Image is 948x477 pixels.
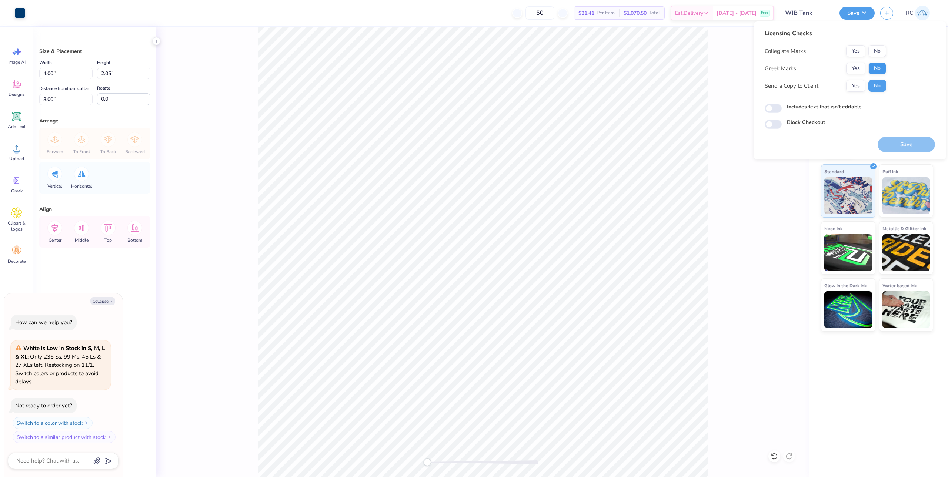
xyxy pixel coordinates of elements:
span: Per Item [597,9,615,17]
input: Untitled Design [780,6,834,20]
button: Yes [846,45,865,57]
button: Yes [846,80,865,92]
button: Yes [846,63,865,74]
span: Neon Ink [824,225,842,232]
span: Puff Ink [882,168,898,175]
strong: White is Low in Stock in S, M, L & XL [15,345,105,360]
button: Collapse [90,297,115,305]
div: Licensing Checks [765,29,886,38]
span: Vertical [47,183,62,189]
span: Image AI [8,59,26,65]
div: Collegiate Marks [765,47,806,56]
button: No [868,80,886,92]
label: Distance from from collar [39,84,89,93]
div: Align [39,205,150,213]
span: Total [649,9,660,17]
div: Size & Placement [39,47,150,55]
label: Width [39,58,52,67]
span: Upload [9,156,24,162]
span: Free [761,10,768,16]
div: Send a Copy to Client [765,82,818,90]
button: No [868,45,886,57]
div: Not ready to order yet? [15,402,72,409]
div: How can we help you? [15,319,72,326]
img: Water based Ink [882,291,930,328]
span: Greek [11,188,23,194]
div: Accessibility label [424,458,431,466]
span: Horizontal [71,183,92,189]
img: Standard [824,177,872,214]
span: Glow in the Dark Ink [824,282,867,289]
a: RC [902,6,933,20]
button: No [868,63,886,74]
span: Bottom [127,237,142,243]
span: Middle [75,237,89,243]
img: Neon Ink [824,234,872,271]
span: Top [104,237,112,243]
span: Standard [824,168,844,175]
span: Center [49,237,61,243]
label: Height [97,58,110,67]
span: $21.41 [578,9,594,17]
img: Switch to a similar product with stock [107,435,111,439]
label: Rotate [97,84,110,93]
span: Clipart & logos [4,220,29,232]
span: $1,070.50 [624,9,647,17]
div: Arrange [39,117,150,125]
span: [DATE] - [DATE] [717,9,757,17]
button: Switch to a similar product with stock [13,431,116,443]
img: Switch to a color with stock [84,421,89,425]
span: RC [906,9,913,17]
img: Puff Ink [882,177,930,214]
span: : Only 236 Ss, 99 Ms, 45 Ls & 27 XLs left. Restocking on 11/1. Switch colors or products to avoid... [15,345,105,385]
span: Designs [9,91,25,97]
label: Block Checkout [787,118,825,126]
span: Add Text [8,124,26,130]
span: Metallic & Glitter Ink [882,225,926,232]
img: Glow in the Dark Ink [824,291,872,328]
span: Water based Ink [882,282,917,289]
label: Includes text that isn't editable [787,103,862,111]
img: Metallic & Glitter Ink [882,234,930,271]
button: Switch to a color with stock [13,417,93,429]
div: Greek Marks [765,64,796,73]
span: Est. Delivery [675,9,703,17]
button: Save [839,7,875,20]
input: – – [525,6,554,20]
img: Rio Cabojoc [915,6,930,20]
span: Decorate [8,258,26,264]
